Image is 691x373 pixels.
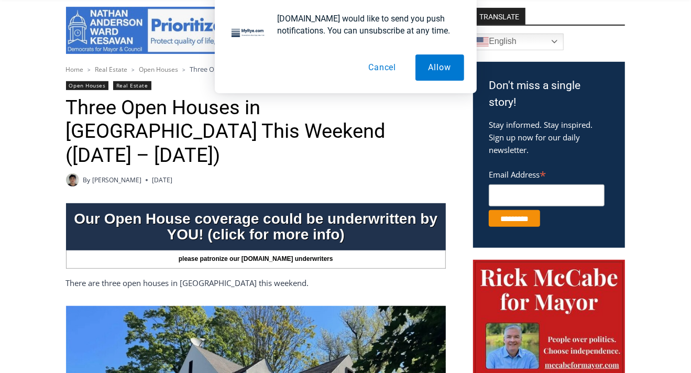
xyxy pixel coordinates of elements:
[227,13,269,54] img: notification icon
[109,89,114,99] div: 1
[66,277,446,289] p: There are three open houses in [GEOGRAPHIC_DATA] this weekend.
[415,54,464,81] button: Allow
[252,102,508,130] a: Intern @ [DOMAIN_NAME]
[274,104,486,128] span: Intern @ [DOMAIN_NAME]
[152,175,172,185] time: [DATE]
[1,104,151,130] a: [PERSON_NAME] Read Sanctuary Fall Fest: [DATE]
[66,203,446,268] a: Our Open House coverage could be underwritten by YOU! (click for more info) please patronize our ...
[489,78,609,111] h3: Don't miss a single story!
[489,118,609,156] p: Stay informed. Stay inspired. Sign up now for our daily newsletter.
[489,164,605,183] label: Email Address
[117,89,119,99] div: /
[355,54,409,81] button: Cancel
[92,175,141,184] a: [PERSON_NAME]
[1,1,104,104] img: s_800_29ca6ca9-f6cc-433c-a631-14f6620ca39b.jpeg
[83,175,91,185] span: By
[66,250,446,268] div: please patronize our [DOMAIN_NAME] underwriters
[8,105,134,129] h4: [PERSON_NAME] Read Sanctuary Fall Fest: [DATE]
[269,13,464,37] div: [DOMAIN_NAME] would like to send you push notifications. You can unsubscribe at any time.
[66,206,446,248] div: Our Open House coverage could be underwritten by YOU! (click for more info)
[122,89,127,99] div: 6
[66,173,79,186] img: Patel, Devan - bio cropped 200x200
[109,31,146,86] div: Co-sponsored by Westchester County Parks
[66,96,446,168] h1: Three Open Houses in [GEOGRAPHIC_DATA] This Weekend ([DATE] – [DATE])
[265,1,495,102] div: "[PERSON_NAME] and I covered the [DATE] Parade, which was a really eye opening experience as I ha...
[66,173,79,186] a: Author image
